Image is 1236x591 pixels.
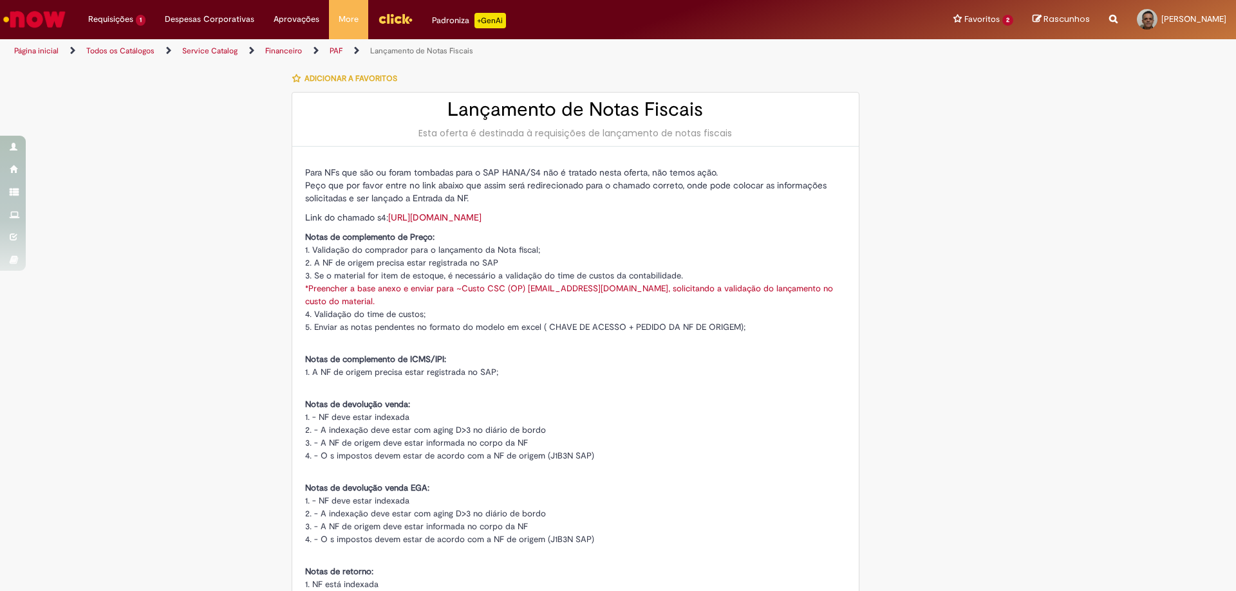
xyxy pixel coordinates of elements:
span: Requisições [88,13,133,26]
span: [PERSON_NAME] [1161,14,1226,24]
span: Notas de devolução venda EGA: [305,482,429,493]
span: 1. A NF de origem precisa estar registrada no SAP; [305,367,498,377]
span: 4. - O s impostos devem estar de acordo com a NF de origem (J1B3N SAP) [305,450,594,461]
span: 3. Se o material for item de estoque, é necessário a validação do time de custos da contabilidade. [305,270,683,281]
p: Link do chamado s4: [305,211,846,224]
a: Service Catalog [182,46,238,56]
p: Para NFs que são ou foram tombadas para o SAP HANA/S4 não é tratado nesta oferta, não temos ação.... [305,166,846,205]
a: PAF [330,46,342,56]
span: Favoritos [964,13,1000,26]
span: 2. A NF de origem precisa estar registrada no SAP [305,257,498,268]
a: [URL][DOMAIN_NAME] [388,212,482,223]
span: 2. - A indexação deve estar com aging D>3 no diário de bordo [305,508,546,519]
img: click_logo_yellow_360x200.png [378,9,413,28]
a: Todos os Catálogos [86,46,154,56]
a: Rascunhos [1033,14,1090,26]
span: 2. - A indexação deve estar com aging D>3 no diário de bordo [305,424,546,435]
span: Aprovações [274,13,319,26]
span: Notas de retorno: [305,566,373,577]
img: ServiceNow [1,6,68,32]
span: Notas de devolução venda: [305,399,410,410]
span: 1 [136,15,145,26]
a: Financeiro [265,46,302,56]
div: Esta oferta é destinada à requisições de lançamento de notas fiscais [305,127,846,140]
a: Lançamento de Notas Fiscais [370,46,473,56]
a: Página inicial [14,46,59,56]
span: 4. Validação do time de custos; [305,309,426,320]
span: Adicionar a Favoritos [304,73,397,84]
span: 5. Enviar as notas pendentes no formato do modelo em excel ( CHAVE DE ACESSO + PEDIDO DA NF DE OR... [305,322,745,332]
span: Despesas Corporativas [165,13,254,26]
span: Rascunhos [1044,13,1090,25]
span: 1. - NF deve estar indexada [305,495,409,506]
span: Notas de complemento de Preço: [305,232,435,242]
span: 3. - A NF de origem deve estar informada no corpo da NF [305,521,528,532]
span: 3. - A NF de origem deve estar informada no corpo da NF [305,437,528,448]
span: 4. - O s impostos devem estar de acordo com a NF de origem (J1B3N SAP) [305,534,594,545]
button: Adicionar a Favoritos [292,65,404,92]
span: Notas de complemento de ICMS/IPI: [305,354,446,365]
div: Padroniza [432,13,506,28]
span: 1. - NF deve estar indexada [305,412,409,423]
span: 1. Validação do comprador para o lançamento da Nota fiscal; [305,244,540,255]
span: 2 [1002,15,1013,26]
span: 1. NF está indexada [305,579,379,590]
h2: Lançamento de Notas Fiscais [305,99,846,120]
span: More [339,13,359,26]
p: +GenAi [474,13,506,28]
a: *Preencher a base anexo e enviar para ~Custo CSC (OP) [EMAIL_ADDRESS][DOMAIN_NAME], solicitando a... [305,283,833,307]
ul: Trilhas de página [10,39,814,63]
